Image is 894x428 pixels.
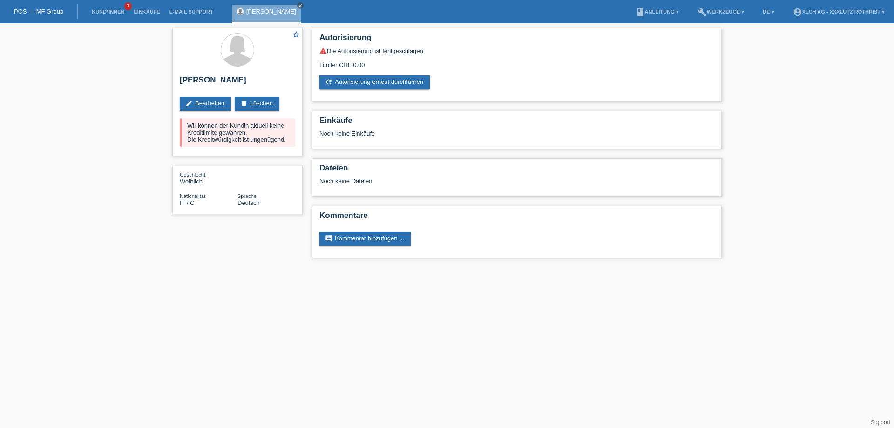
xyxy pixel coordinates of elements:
span: 1 [124,2,132,10]
a: close [297,2,304,9]
span: Sprache [237,193,257,199]
a: refreshAutorisierung erneut durchführen [319,75,430,89]
h2: Kommentare [319,211,714,225]
a: editBearbeiten [180,97,231,111]
h2: Einkäufe [319,116,714,130]
div: Die Autorisierung ist fehlgeschlagen. [319,47,714,54]
a: bookAnleitung ▾ [631,9,684,14]
i: delete [240,100,248,107]
span: Italien / C / 01.11.2019 [180,199,195,206]
i: comment [325,235,332,242]
i: edit [185,100,193,107]
span: Deutsch [237,199,260,206]
a: Einkäufe [129,9,164,14]
a: Kund*innen [87,9,129,14]
i: account_circle [793,7,802,17]
a: buildWerkzeuge ▾ [693,9,749,14]
div: Noch keine Dateien [319,177,604,184]
a: [PERSON_NAME] [246,8,296,15]
span: Nationalität [180,193,205,199]
div: Limite: CHF 0.00 [319,54,714,68]
div: Wir können der Kundin aktuell keine Kreditlimite gewähren. Die Kreditwürdigkeit ist ungenügend. [180,118,295,147]
a: deleteLöschen [235,97,279,111]
div: Weiblich [180,171,237,185]
i: close [298,3,303,8]
h2: Dateien [319,163,714,177]
i: warning [319,47,327,54]
h2: Autorisierung [319,33,714,47]
i: refresh [325,78,332,86]
a: commentKommentar hinzufügen ... [319,232,411,246]
i: build [698,7,707,17]
span: Geschlecht [180,172,205,177]
a: POS — MF Group [14,8,63,15]
h2: [PERSON_NAME] [180,75,295,89]
a: DE ▾ [758,9,779,14]
a: account_circleXLCH AG - XXXLutz Rothrist ▾ [788,9,889,14]
i: star_border [292,30,300,39]
i: book [636,7,645,17]
a: star_border [292,30,300,40]
a: E-Mail Support [165,9,218,14]
a: Support [871,419,890,426]
div: Noch keine Einkäufe [319,130,714,144]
